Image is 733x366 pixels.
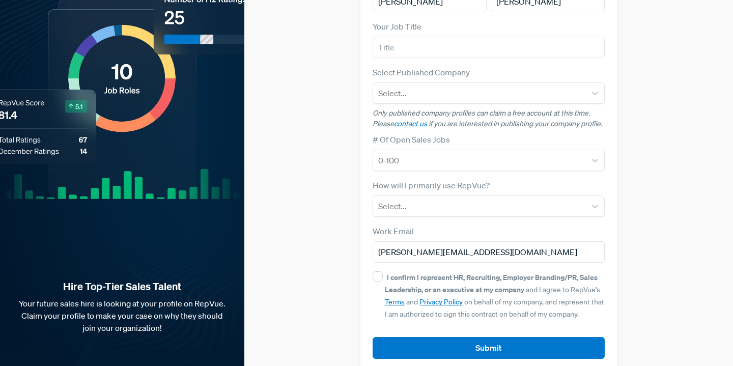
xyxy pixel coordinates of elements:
[373,66,470,78] label: Select Published Company
[419,297,463,306] a: Privacy Policy
[394,119,427,128] a: contact us
[373,37,605,58] input: Title
[373,108,605,129] p: Only published company profiles can claim a free account at this time. Please if you are interest...
[373,241,605,263] input: Email
[16,280,228,293] strong: Hire Top-Tier Sales Talent
[373,225,414,237] label: Work Email
[373,179,490,191] label: How will I primarily use RepVue?
[373,133,450,146] label: # Of Open Sales Jobs
[373,20,421,33] label: Your Job Title
[385,297,405,306] a: Terms
[373,337,605,359] button: Submit
[385,273,604,319] span: and I agree to RepVue’s and on behalf of my company, and represent that I am authorized to sign t...
[385,272,598,294] strong: I confirm I represent HR, Recruiting, Employer Branding/PR, Sales Leadership, or an executive at ...
[16,297,228,334] p: Your future sales hire is looking at your profile on RepVue. Claim your profile to make your case...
